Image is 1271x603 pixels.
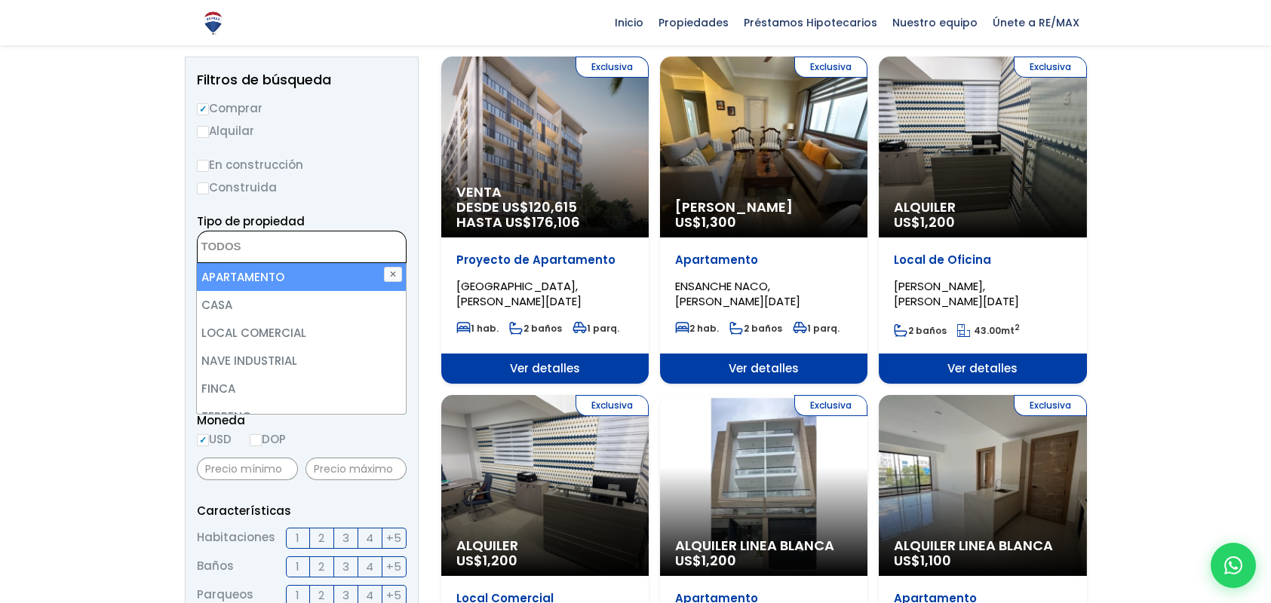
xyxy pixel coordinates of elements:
[957,324,1020,337] span: mt
[197,121,407,140] label: Alquilar
[675,278,800,309] span: ENSANCHE NACO, [PERSON_NAME][DATE]
[509,322,562,335] span: 2 baños
[197,375,405,403] li: FINCA
[456,215,634,230] span: HASTA US$
[456,551,517,570] span: US$
[702,213,736,231] span: 1,300
[702,551,736,570] span: 1,200
[456,185,634,200] span: Venta
[456,278,582,309] span: [GEOGRAPHIC_DATA], [PERSON_NAME][DATE]
[197,556,234,577] span: Baños
[198,231,344,264] textarea: Search
[675,551,736,570] span: US$
[985,11,1087,34] span: Únete a RE/MAX
[651,11,736,34] span: Propiedades
[607,11,651,34] span: Inicio
[197,160,209,172] input: En construcción
[1014,395,1087,416] span: Exclusiva
[342,557,349,576] span: 3
[675,538,852,553] span: Alquiler Linea Blanca
[885,11,985,34] span: Nuestro equipo
[1015,322,1020,333] sup: 2
[894,200,1071,215] span: Alquiler
[1014,57,1087,78] span: Exclusiva
[529,197,577,216] span: 120,615
[794,57,867,78] span: Exclusiva
[197,411,407,430] span: Moneda
[197,213,305,229] span: Tipo de propiedad
[573,322,619,335] span: 1 parq.
[675,253,852,268] p: Apartamento
[250,434,262,446] input: DOP
[197,528,275,549] span: Habitaciones
[456,253,634,268] p: Proyecto de Apartamento
[894,278,1019,309] span: [PERSON_NAME], [PERSON_NAME][DATE]
[366,557,373,576] span: 4
[197,403,405,430] li: TERRENO
[456,200,634,230] span: DESDE US$
[793,322,840,335] span: 1 parq.
[200,10,226,36] img: Logo de REMAX
[197,347,405,375] li: NAVE INDUSTRIAL
[920,551,951,570] span: 1,100
[305,458,407,480] input: Precio máximo
[660,57,867,384] a: Exclusiva [PERSON_NAME] US$1,300 Apartamento ENSANCHE NACO, [PERSON_NAME][DATE] 2 hab. 2 baños 1 ...
[894,213,955,231] span: US$
[532,213,580,231] span: 176,106
[366,528,373,547] span: 4
[894,253,1071,268] p: Local de Oficina
[296,528,299,547] span: 1
[386,557,401,576] span: +5
[894,538,1071,553] span: Alquiler Linea Blanca
[197,501,407,520] p: Características
[736,11,885,34] span: Préstamos Hipotecarios
[197,263,405,291] li: APARTAMENTO
[384,267,402,282] button: ✕
[675,213,736,231] span: US$
[879,57,1086,384] a: Exclusiva Alquiler US$1,200 Local de Oficina [PERSON_NAME], [PERSON_NAME][DATE] 2 baños 43.00mt2 ...
[197,434,209,446] input: USD
[342,528,349,547] span: 3
[894,551,951,570] span: US$
[197,458,298,480] input: Precio mínimo
[675,200,852,215] span: [PERSON_NAME]
[920,213,955,231] span: 1,200
[576,57,649,78] span: Exclusiva
[197,291,405,319] li: CASA
[197,182,209,194] input: Construida
[318,557,324,576] span: 2
[576,395,649,416] span: Exclusiva
[675,322,719,335] span: 2 hab.
[296,557,299,576] span: 1
[660,354,867,384] span: Ver detalles
[197,99,407,118] label: Comprar
[894,324,947,337] span: 2 baños
[197,319,405,347] li: LOCAL COMERCIAL
[250,430,286,448] label: DOP
[197,103,209,115] input: Comprar
[729,322,782,335] span: 2 baños
[794,395,867,416] span: Exclusiva
[483,551,517,570] span: 1,200
[197,126,209,138] input: Alquilar
[456,538,634,553] span: Alquiler
[441,354,649,384] span: Ver detalles
[318,528,324,547] span: 2
[386,528,401,547] span: +5
[974,324,1001,337] span: 43.00
[879,354,1086,384] span: Ver detalles
[197,155,407,174] label: En construcción
[197,430,232,448] label: USD
[197,72,407,87] h2: Filtros de búsqueda
[197,178,407,197] label: Construida
[456,322,499,335] span: 1 hab.
[441,57,649,384] a: Exclusiva Venta DESDE US$120,615 HASTA US$176,106 Proyecto de Apartamento [GEOGRAPHIC_DATA], [PER...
